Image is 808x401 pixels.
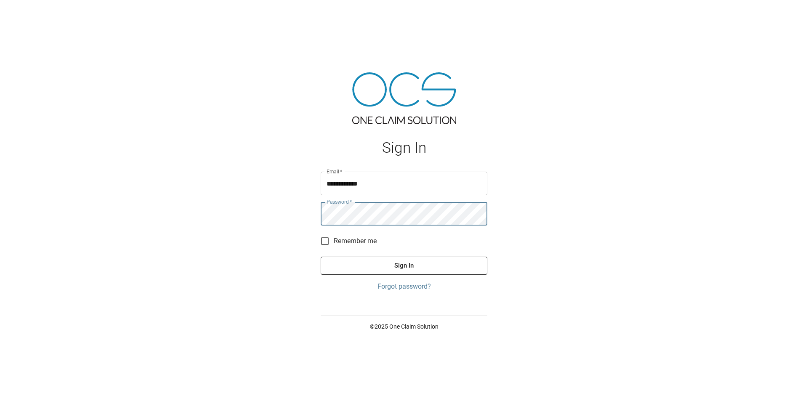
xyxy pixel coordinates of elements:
a: Forgot password? [321,281,487,292]
label: Email [327,168,343,175]
h1: Sign In [321,139,487,157]
img: ocs-logo-white-transparent.png [10,5,44,22]
button: Sign In [321,257,487,274]
p: © 2025 One Claim Solution [321,322,487,331]
img: ocs-logo-tra.png [352,72,456,124]
span: Remember me [334,236,377,246]
label: Password [327,198,352,205]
